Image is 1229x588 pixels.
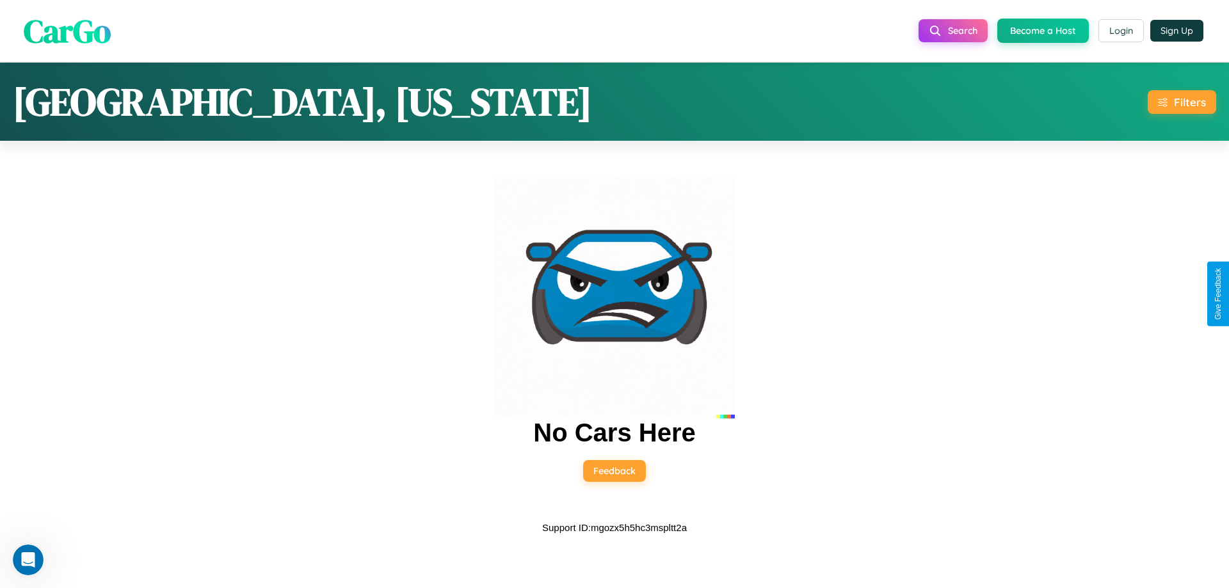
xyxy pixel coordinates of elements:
img: car [494,178,735,418]
button: Feedback [583,460,646,482]
div: Give Feedback [1214,268,1223,320]
h2: No Cars Here [533,418,695,447]
button: Login [1098,19,1144,42]
h1: [GEOGRAPHIC_DATA], [US_STATE] [13,75,592,128]
p: Support ID: mgozx5h5hc3mspltt2a [542,519,687,536]
span: Search [948,25,977,36]
button: Search [919,19,988,42]
span: CarGo [24,8,111,52]
button: Become a Host [997,19,1089,43]
iframe: Intercom live chat [13,544,44,575]
div: Filters [1174,95,1206,109]
button: Sign Up [1150,20,1203,42]
button: Filters [1148,90,1216,114]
